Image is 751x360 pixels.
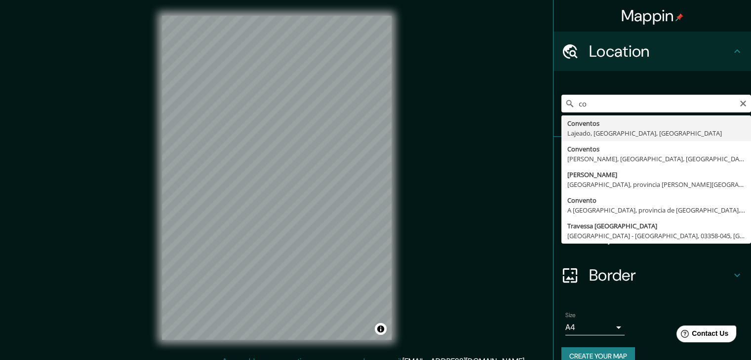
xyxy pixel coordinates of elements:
div: [PERSON_NAME], [GEOGRAPHIC_DATA], [GEOGRAPHIC_DATA] [567,154,745,164]
input: Pick your city or area [561,95,751,112]
div: Lajeado, [GEOGRAPHIC_DATA], [GEOGRAPHIC_DATA] [567,128,745,138]
label: Size [565,311,576,320]
div: Location [553,32,751,71]
h4: Border [589,265,731,285]
h4: Mappin [621,6,684,26]
div: Pins [553,137,751,177]
h4: Layout [589,226,731,246]
div: Style [553,177,751,216]
div: [GEOGRAPHIC_DATA], provincia [PERSON_NAME][GEOGRAPHIC_DATA], [GEOGRAPHIC_DATA] [567,180,745,189]
div: Border [553,255,751,295]
div: Conventos [567,118,745,128]
canvas: Map [162,16,392,340]
div: A4 [565,320,625,335]
div: [GEOGRAPHIC_DATA] - [GEOGRAPHIC_DATA], 03358-045, [GEOGRAPHIC_DATA] [567,231,745,241]
div: A [GEOGRAPHIC_DATA], provincia de [GEOGRAPHIC_DATA], [GEOGRAPHIC_DATA] [567,205,745,215]
h4: Location [589,41,731,61]
div: [PERSON_NAME] [567,170,745,180]
button: Toggle attribution [375,323,387,335]
div: Convento [567,195,745,205]
div: Travessa [GEOGRAPHIC_DATA] [567,221,745,231]
div: Conventos [567,144,745,154]
button: Clear [739,98,747,108]
img: pin-icon.png [675,13,683,21]
iframe: Help widget launcher [663,322,740,349]
div: Layout [553,216,751,255]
